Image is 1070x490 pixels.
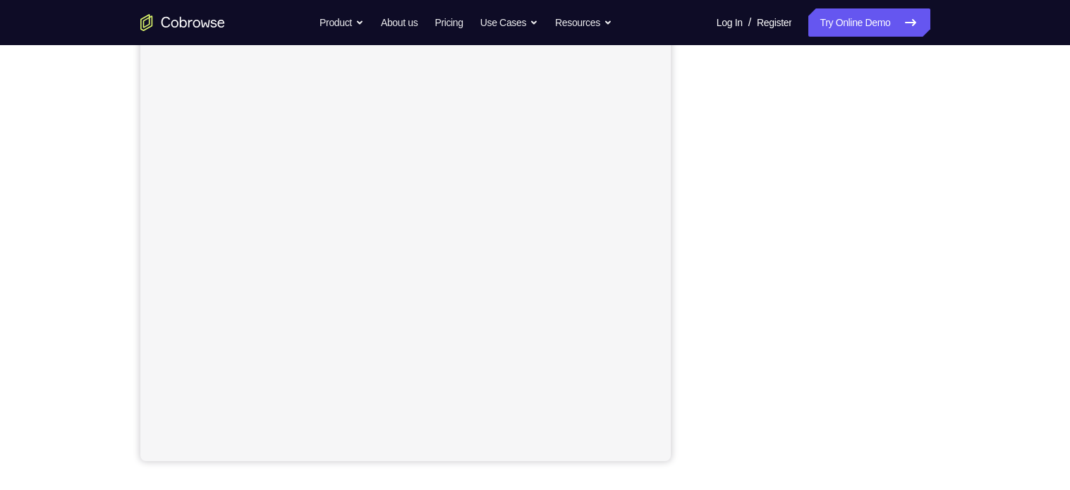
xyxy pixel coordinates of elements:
button: Use Cases [480,8,538,37]
a: Register [757,8,791,37]
a: Try Online Demo [808,8,930,37]
a: Pricing [434,8,463,37]
span: / [748,14,751,31]
a: Go to the home page [140,14,225,31]
a: About us [381,8,418,37]
a: Log In [717,8,743,37]
button: Resources [555,8,612,37]
button: Product [320,8,364,37]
